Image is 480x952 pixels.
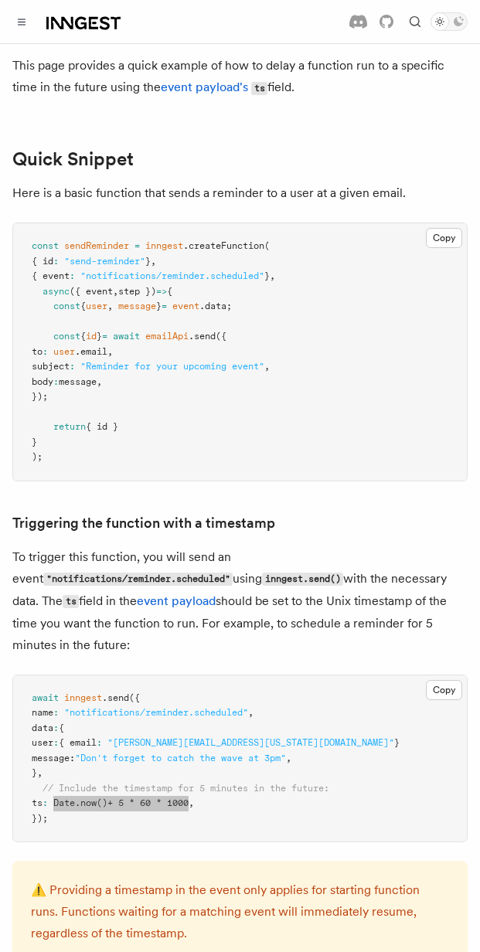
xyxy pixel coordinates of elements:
[216,331,226,342] span: ({
[12,512,275,534] a: Triggering the function with a timestamp
[32,240,59,251] span: const
[70,286,113,297] span: ({ event
[394,737,400,748] span: }
[118,286,156,297] span: step })
[32,813,48,824] span: });
[134,240,140,251] span: =
[53,737,59,748] span: :
[53,256,59,267] span: :
[107,346,113,357] span: ,
[59,737,97,748] span: { email
[43,797,48,808] span: :
[12,546,468,656] p: To trigger this function, you will send an event using with the necessary data. The field in the ...
[12,182,468,204] p: Here is a basic function that sends a reminder to a user at a given email.
[172,301,199,311] span: event
[70,270,75,281] span: :
[86,301,107,311] span: user
[53,346,75,357] span: user
[251,82,267,95] code: ts
[80,331,86,342] span: {
[151,256,156,267] span: ,
[53,301,80,311] span: const
[32,376,53,387] span: body
[140,797,151,808] span: 60
[102,331,107,342] span: =
[161,80,248,94] a: event payload's
[107,301,113,311] span: ,
[12,148,134,170] a: Quick Snippet
[156,286,167,297] span: =>
[97,331,102,342] span: }
[107,797,113,808] span: +
[264,361,270,372] span: ,
[167,797,189,808] span: 1000
[75,797,97,808] span: .now
[12,55,468,99] p: This page provides a quick example of how to delay a function run to a specific time in the futur...
[70,361,75,372] span: :
[43,346,48,357] span: :
[102,692,129,703] span: .send
[431,12,468,31] button: Toggle dark mode
[32,256,53,267] span: { id
[31,879,449,944] p: ⚠️ Providing a timestamp in the event only applies for starting function runs. Functions waiting ...
[32,753,75,763] span: message:
[286,753,291,763] span: ,
[43,573,233,586] code: "notifications/reminder.scheduled"
[264,270,270,281] span: }
[189,331,216,342] span: .send
[426,228,462,248] button: Copy
[32,437,37,447] span: }
[32,692,59,703] span: await
[32,391,48,402] span: });
[32,270,70,281] span: { event
[12,12,31,31] button: Toggle navigation
[53,421,86,432] span: return
[406,12,424,31] button: Find something...
[64,692,102,703] span: inngest
[97,376,102,387] span: ,
[59,722,64,733] span: {
[86,331,97,342] span: id
[426,680,462,700] button: Copy
[64,707,248,718] span: "notifications/reminder.scheduled"
[183,240,264,251] span: .createFunction
[80,301,86,311] span: {
[32,346,43,357] span: to
[113,331,140,342] span: await
[80,270,264,281] span: "notifications/reminder.scheduled"
[97,797,107,808] span: ()
[162,301,167,311] span: =
[59,376,97,387] span: message
[189,797,194,808] span: ,
[118,301,156,311] span: message
[75,346,107,357] span: .email
[32,451,43,462] span: );
[145,240,183,251] span: inngest
[145,331,189,342] span: emailApi
[97,737,102,748] span: :
[43,783,329,794] span: // Include the timestamp for 5 minutes in the future:
[199,301,232,311] span: .data;
[107,737,394,748] span: "[PERSON_NAME][EMAIL_ADDRESS][US_STATE][DOMAIN_NAME]"
[145,256,151,267] span: }
[137,593,216,608] a: event payload
[270,270,275,281] span: ,
[32,767,37,778] span: }
[264,240,270,251] span: (
[63,595,79,608] code: ts
[248,707,254,718] span: ,
[86,421,118,432] span: { id }
[80,361,264,372] span: "Reminder for your upcoming event"
[53,722,59,733] span: :
[53,331,80,342] span: const
[167,286,172,297] span: {
[118,797,124,808] span: 5
[262,573,343,586] code: inngest.send()
[43,286,70,297] span: async
[129,692,140,703] span: ({
[37,767,43,778] span: ,
[32,361,70,372] span: subject
[32,707,53,718] span: name
[113,286,118,297] span: ,
[53,707,59,718] span: :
